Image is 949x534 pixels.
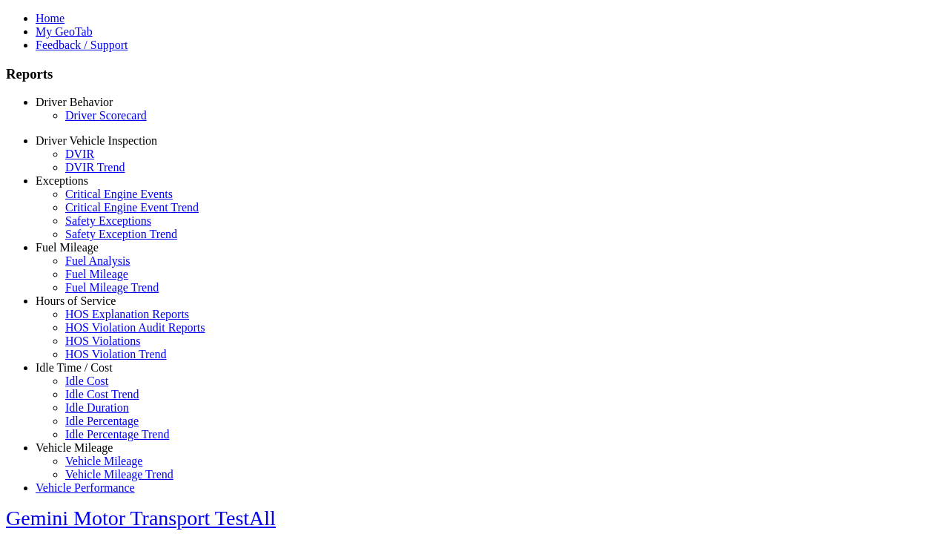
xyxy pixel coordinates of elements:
a: Hours of Service [36,294,116,307]
a: DVIR Trend [65,161,125,174]
a: Exceptions [36,174,88,187]
a: Feedback / Support [36,39,128,51]
a: Critical Engine Event Trend [65,201,199,214]
a: DVIR [65,148,94,160]
a: Idle Time / Cost [36,361,113,374]
a: My GeoTab [36,25,93,38]
a: Fuel Mileage Trend [65,281,159,294]
a: Fuel Mileage [65,268,128,280]
a: Idle Cost [65,375,108,387]
h3: Reports [6,66,943,82]
a: Vehicle Performance [36,481,135,494]
a: HOS Violation Audit Reports [65,321,205,334]
a: HOS Violation Trend [65,348,167,360]
a: Safety Exception Trend [65,228,177,240]
a: Gemini Motor Transport TestAll [6,507,276,530]
a: Vehicle Mileage Trend [65,468,173,481]
a: Idle Percentage Trend [65,428,169,441]
a: Vehicle Mileage [36,441,113,454]
a: Driver Behavior [36,96,113,108]
a: Vehicle Mileage [65,455,142,467]
a: Home [36,12,65,24]
a: HOS Violations [65,334,140,347]
a: Idle Cost Trend [65,388,139,400]
a: Idle Percentage [65,415,139,427]
a: Safety Exceptions [65,214,151,227]
a: Driver Scorecard [65,109,147,122]
a: Fuel Analysis [65,254,130,267]
a: HOS Explanation Reports [65,308,189,320]
a: Idle Duration [65,401,129,414]
a: Fuel Mileage [36,241,99,254]
a: Critical Engine Events [65,188,173,200]
a: Driver Vehicle Inspection [36,134,157,147]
